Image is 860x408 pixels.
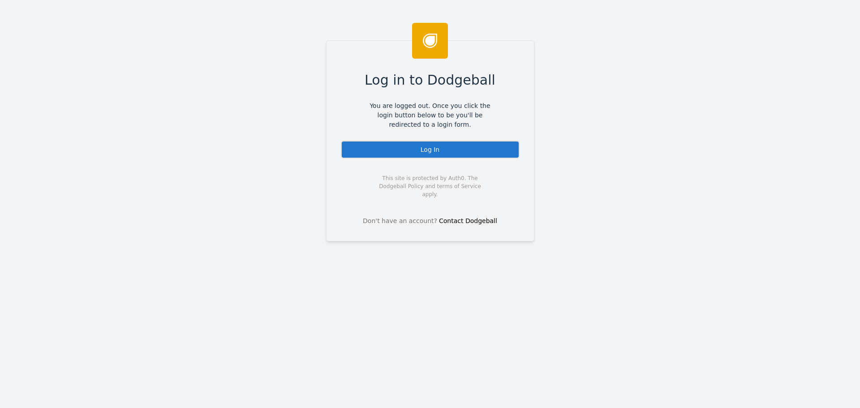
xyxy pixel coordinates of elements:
span: Don't have an account? [363,216,437,226]
a: Contact Dodgeball [439,217,497,224]
span: Log in to Dodgeball [365,70,495,90]
span: This site is protected by Auth0. The Dodgeball Policy and terms of Service apply. [371,174,489,198]
div: Log In [341,141,520,159]
span: You are logged out. Once you click the login button below to be you'll be redirected to a login f... [363,101,497,129]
